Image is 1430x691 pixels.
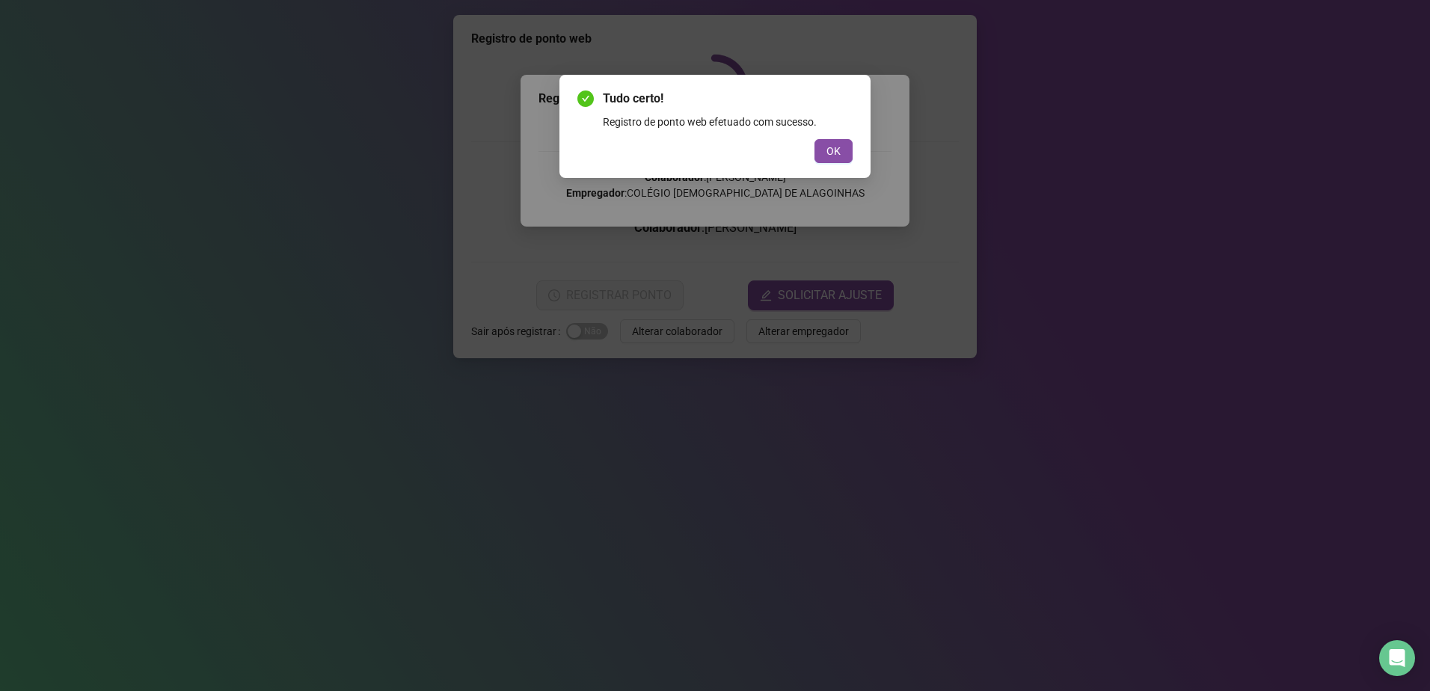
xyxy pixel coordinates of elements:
[826,143,841,159] span: OK
[814,139,853,163] button: OK
[577,90,594,107] span: check-circle
[603,90,853,108] span: Tudo certo!
[603,114,853,130] div: Registro de ponto web efetuado com sucesso.
[1379,640,1415,676] div: Open Intercom Messenger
